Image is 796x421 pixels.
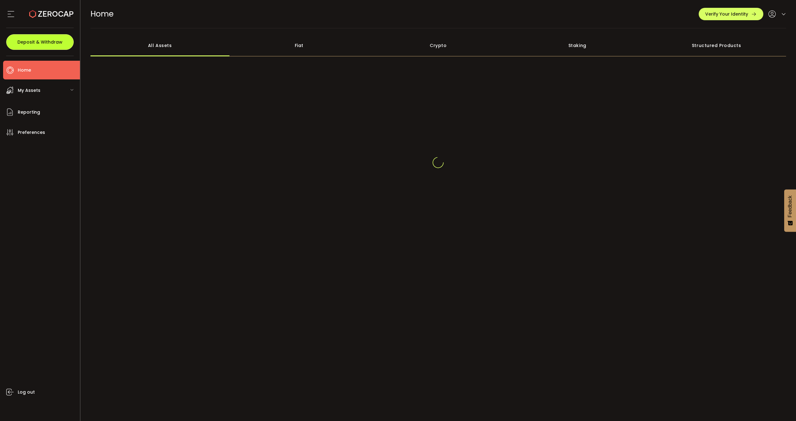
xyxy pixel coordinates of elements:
[18,108,40,117] span: Reporting
[18,86,40,95] span: My Assets
[17,40,62,44] span: Deposit & Withdraw
[787,196,793,217] span: Feedback
[18,388,35,397] span: Log out
[369,35,508,56] div: Crypto
[229,35,369,56] div: Fiat
[508,35,647,56] div: Staking
[6,34,74,50] button: Deposit & Withdraw
[90,35,230,56] div: All Assets
[699,8,763,20] button: Verify Your Identity
[18,128,45,137] span: Preferences
[647,35,786,56] div: Structured Products
[18,66,31,75] span: Home
[784,189,796,232] button: Feedback - Show survey
[90,8,113,19] span: Home
[705,12,748,16] span: Verify Your Identity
